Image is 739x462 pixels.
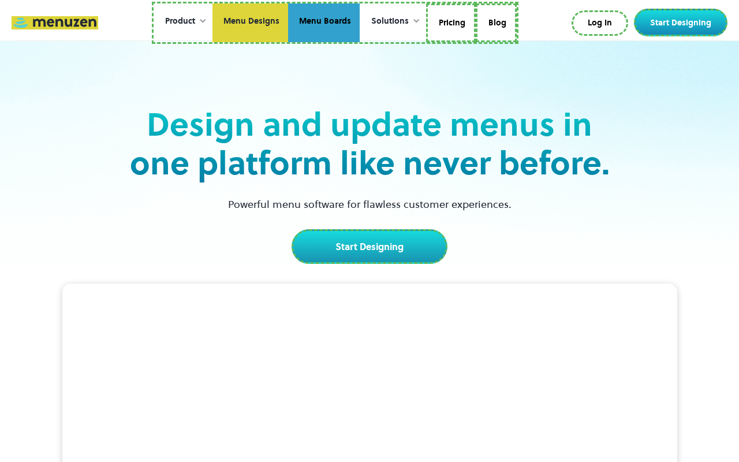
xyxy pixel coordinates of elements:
[634,9,727,36] a: Start Designing
[426,3,476,43] a: Pricing
[288,3,360,43] a: Menu Boards
[154,3,212,39] div: Product
[572,10,628,36] a: Log In
[126,105,613,182] h2: Design and update menus in one platform like never before.
[292,229,447,264] a: Start Designing
[212,3,288,43] a: Menu Designs
[476,3,517,43] a: Blog
[360,3,426,39] div: Solutions
[371,15,409,28] div: Solutions
[165,15,195,28] div: Product
[214,196,526,212] p: Powerful menu software for flawless customer experiences.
